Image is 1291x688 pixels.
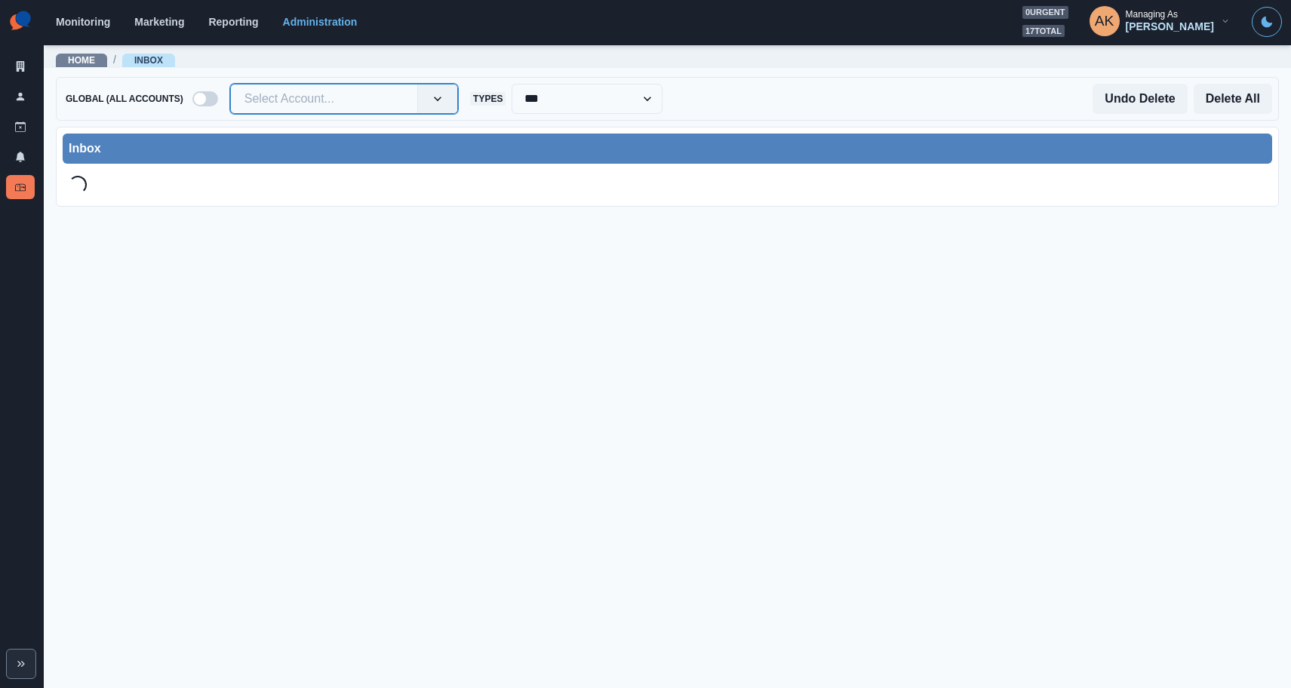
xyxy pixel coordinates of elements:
a: Notifications [6,145,35,169]
span: Types [470,92,506,106]
nav: breadcrumb [56,52,175,68]
a: Draft Posts [6,115,35,139]
a: Administration [283,16,358,28]
a: Inbox [134,55,163,66]
div: Inbox [69,140,1266,158]
span: 0 urgent [1022,6,1068,19]
button: Toggle Mode [1252,7,1282,37]
a: Home [68,55,95,66]
a: Users [6,84,35,109]
a: Marketing [134,16,184,28]
button: Expand [6,649,36,679]
span: Global (All Accounts) [63,92,186,106]
span: / [113,52,116,68]
button: Delete All [1194,84,1272,114]
div: Alex Kalogeropoulos [1095,3,1114,39]
div: Managing As [1126,9,1178,20]
button: Undo Delete [1093,84,1187,114]
button: Managing As[PERSON_NAME] [1077,6,1243,36]
a: Monitoring [56,16,110,28]
span: 17 total [1022,25,1065,38]
a: Inbox [6,175,35,199]
div: [PERSON_NAME] [1126,20,1214,33]
a: Clients [6,54,35,78]
a: Reporting [208,16,258,28]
